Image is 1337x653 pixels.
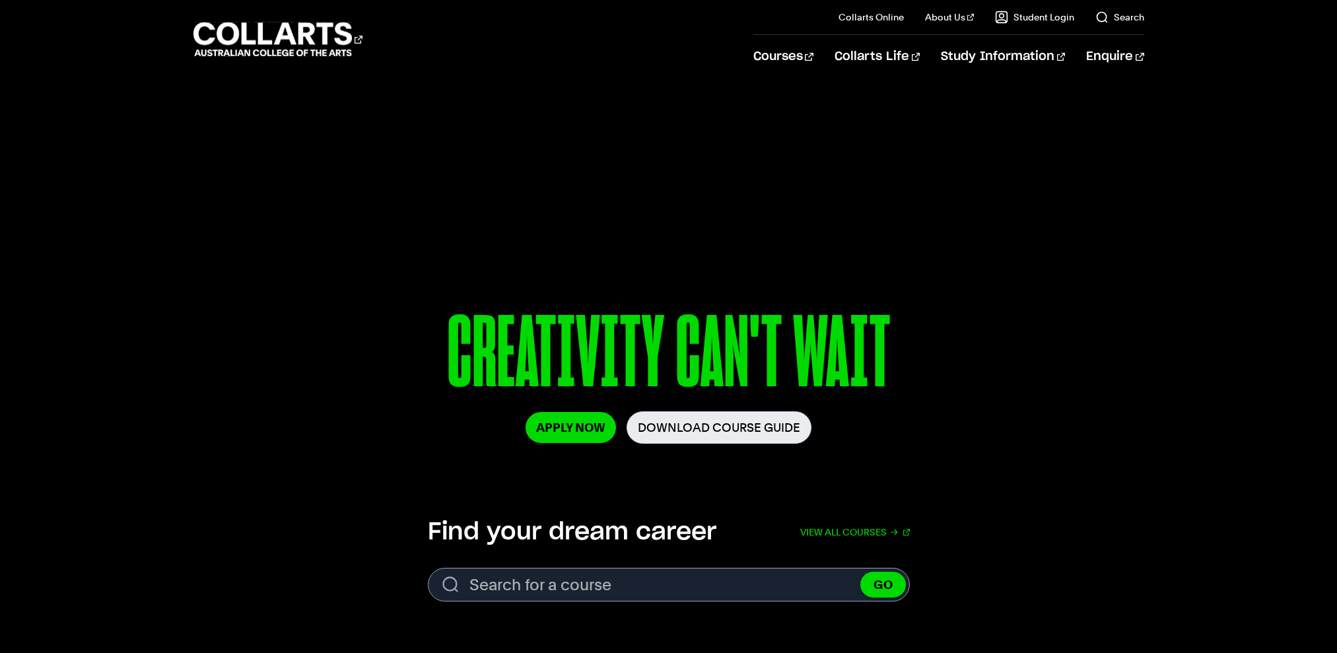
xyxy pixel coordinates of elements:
button: GO [860,572,906,598]
div: Go to homepage [193,20,362,58]
form: Search [428,568,910,601]
a: Apply Now [526,412,616,443]
input: Search for a course [428,568,910,601]
a: About Us [925,11,974,24]
h2: Find your dream career [428,518,716,547]
a: Search [1095,11,1144,24]
a: Student Login [995,11,1074,24]
a: View all courses [800,518,910,547]
a: Collarts Online [839,11,904,24]
a: Study Information [941,35,1065,79]
a: Enquire [1086,35,1144,79]
p: CREATIVITY CAN'T WAIT [307,302,1031,411]
a: Courses [753,35,813,79]
a: Download Course Guide [627,411,811,444]
a: Collarts Life [835,35,920,79]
